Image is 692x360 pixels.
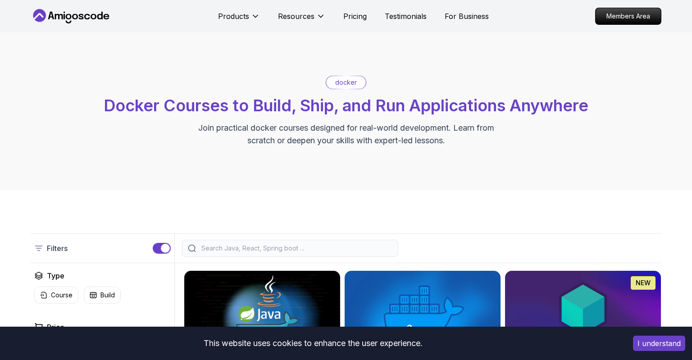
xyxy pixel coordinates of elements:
button: Resources [278,11,325,29]
h2: Type [47,270,64,281]
span: Docker Courses to Build, Ship, and Run Applications Anywhere [104,96,588,115]
input: Search Java, React, Spring boot ... [200,244,392,253]
p: Products [218,11,249,22]
p: Resources [278,11,314,22]
p: Members Area [596,8,661,24]
p: NEW [636,278,651,287]
button: Products [218,11,260,29]
div: This website uses cookies to enhance the user experience. [7,333,619,353]
p: Build [100,291,115,300]
img: Docker For Professionals card [345,271,501,358]
p: Filters [47,243,68,254]
a: For Business [445,11,489,22]
button: Accept cookies [633,336,685,351]
h2: Price [47,322,64,333]
img: Testcontainers with Java card [505,271,661,358]
p: Join practical docker courses designed for real-world development. Learn from scratch or deepen y... [195,122,497,147]
p: docker [335,78,357,87]
img: Docker for Java Developers card [184,271,340,358]
button: Build [84,287,121,304]
button: Course [34,287,78,304]
a: Testimonials [385,11,427,22]
p: Course [51,291,73,300]
a: Members Area [595,8,661,25]
a: Pricing [343,11,367,22]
